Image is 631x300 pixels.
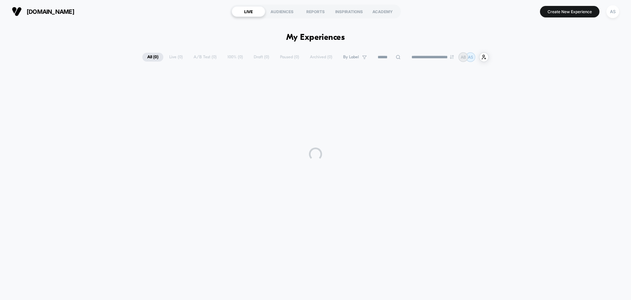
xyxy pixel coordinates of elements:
div: INSPIRATIONS [332,6,366,17]
div: LIVE [232,6,265,17]
button: Create New Experience [540,6,599,17]
img: Visually logo [12,7,22,16]
div: ACADEMY [366,6,399,17]
span: [DOMAIN_NAME] [27,8,74,15]
div: AUDIENCES [265,6,299,17]
span: By Label [343,55,359,60]
h1: My Experiences [286,33,345,42]
p: AS [468,55,473,60]
button: [DOMAIN_NAME] [10,6,76,17]
div: AS [606,5,619,18]
span: All ( 0 ) [142,53,163,62]
div: REPORTS [299,6,332,17]
button: AS [604,5,621,18]
p: AB [461,55,466,60]
img: end [450,55,454,59]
